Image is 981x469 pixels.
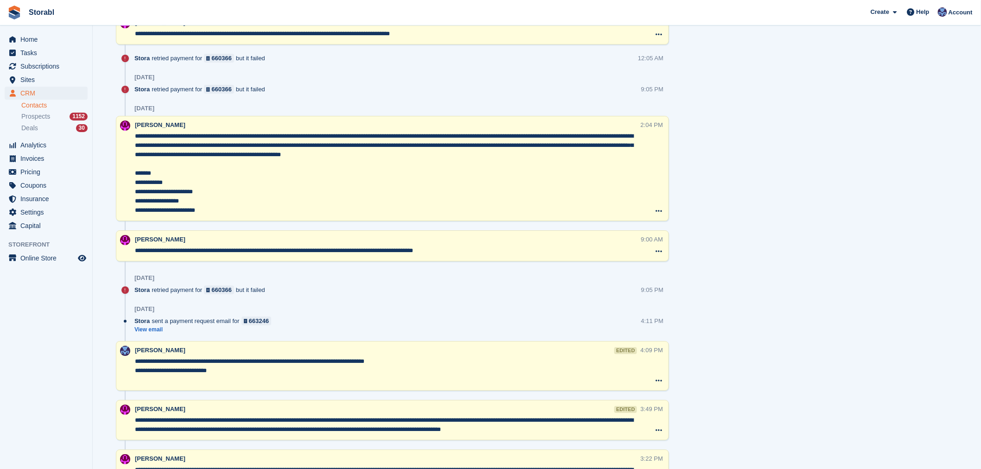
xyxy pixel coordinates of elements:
span: Coupons [20,179,76,192]
a: menu [5,165,88,178]
span: Settings [20,206,76,219]
div: 3:49 PM [641,405,663,413]
div: [DATE] [134,74,154,81]
div: 663246 [249,317,269,325]
a: menu [5,192,88,205]
div: edited [614,406,637,413]
a: menu [5,33,88,46]
div: 12:05 AM [638,54,663,63]
span: Invoices [20,152,76,165]
a: 660366 [204,285,234,294]
div: 660366 [212,285,232,294]
a: menu [5,206,88,219]
a: 663246 [242,317,272,325]
span: Help [917,7,930,17]
div: 4:09 PM [641,346,663,355]
img: Helen Morton [120,120,130,131]
span: Tasks [20,46,76,59]
div: 3:22 PM [641,454,663,463]
img: Helen Morton [120,454,130,464]
span: Account [949,8,973,17]
div: 2:04 PM [641,120,663,129]
span: Stora [134,54,150,63]
img: stora-icon-8386f47178a22dfd0bd8f6a31ec36ba5ce8667c1dd55bd0f319d3a0aa187defe.svg [7,6,21,19]
a: Prospects 1152 [21,112,88,121]
a: Preview store [76,253,88,264]
a: 660366 [204,85,234,94]
a: menu [5,139,88,152]
span: [PERSON_NAME] [135,236,185,243]
a: Storabl [25,5,58,20]
span: [PERSON_NAME] [135,455,185,462]
a: menu [5,60,88,73]
div: 1152 [70,113,88,120]
span: Stora [134,285,150,294]
span: [PERSON_NAME] [135,121,185,128]
span: [PERSON_NAME] [135,406,185,412]
a: menu [5,179,88,192]
span: Insurance [20,192,76,205]
div: 660366 [212,54,232,63]
div: [DATE] [134,105,154,112]
img: Tegan Ewart [938,7,947,17]
a: Contacts [21,101,88,110]
span: Capital [20,219,76,232]
div: retried payment for but it failed [134,85,270,94]
span: Prospects [21,112,50,121]
span: CRM [20,87,76,100]
span: Subscriptions [20,60,76,73]
span: Online Store [20,252,76,265]
div: retried payment for but it failed [134,285,270,294]
span: Deals [21,124,38,133]
a: menu [5,46,88,59]
div: 660366 [212,85,232,94]
img: Helen Morton [120,405,130,415]
img: Tegan Ewart [120,346,130,356]
span: [PERSON_NAME] [135,347,185,354]
a: menu [5,219,88,232]
a: menu [5,73,88,86]
span: Pricing [20,165,76,178]
span: Stora [134,317,150,325]
a: menu [5,152,88,165]
a: menu [5,252,88,265]
div: 9:05 PM [641,85,663,94]
div: [DATE] [134,305,154,313]
img: Helen Morton [120,235,130,245]
div: [DATE] [134,274,154,282]
span: Create [871,7,889,17]
a: Deals 30 [21,123,88,133]
div: edited [614,347,637,354]
div: sent a payment request email for [134,317,276,325]
span: Analytics [20,139,76,152]
a: View email [134,326,276,334]
a: 660366 [204,54,234,63]
div: 4:11 PM [641,317,663,325]
span: Home [20,33,76,46]
div: 9:00 AM [641,235,663,244]
span: Sites [20,73,76,86]
a: menu [5,87,88,100]
div: 30 [76,124,88,132]
span: Storefront [8,240,92,249]
div: 9:05 PM [641,285,663,294]
span: Stora [134,85,150,94]
div: retried payment for but it failed [134,54,270,63]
